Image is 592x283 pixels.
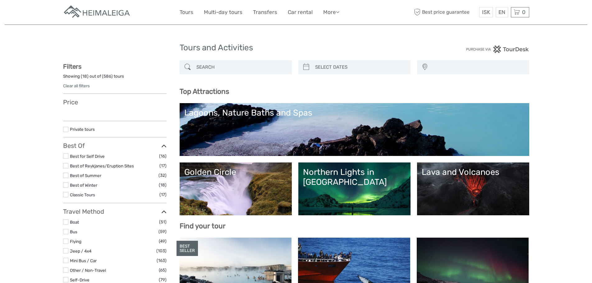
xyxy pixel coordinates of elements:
label: 586 [103,73,111,79]
a: Other / Non-Travel [70,268,106,273]
a: Mini Bus / Car [70,258,97,263]
b: Top Attractions [180,87,229,96]
a: Flying [70,239,81,244]
div: BEST SELLER [177,241,198,256]
div: Lava and Volcanoes [422,167,525,177]
span: Best price guarantee [413,7,478,17]
span: (17) [159,191,167,198]
div: Lagoons, Nature Baths and Spas [184,108,525,118]
a: Transfers [253,8,277,17]
span: (16) [159,153,167,160]
a: Best of Summer [70,173,101,178]
a: Bus [70,229,77,234]
a: Northern Lights in [GEOGRAPHIC_DATA] [303,167,406,211]
div: Golden Circle [184,167,287,177]
span: (65) [159,267,167,274]
a: Self-Drive [70,277,89,282]
a: Car rental [288,8,313,17]
a: Tours [180,8,193,17]
div: Northern Lights in [GEOGRAPHIC_DATA] [303,167,406,187]
input: SEARCH [194,62,289,73]
span: (103) [156,247,167,254]
a: Private tours [70,127,95,132]
span: 0 [521,9,526,15]
a: Clear all filters [63,83,90,88]
a: Golden Circle [184,167,287,211]
a: Best of Reykjanes/Eruption Sites [70,163,134,168]
span: ISK [482,9,490,15]
h3: Best Of [63,142,167,149]
a: Lava and Volcanoes [422,167,525,211]
div: EN [496,7,508,17]
span: (49) [159,238,167,245]
a: Best for Self Drive [70,154,105,159]
a: Lagoons, Nature Baths and Spas [184,108,525,151]
b: Find your tour [180,222,226,230]
span: (17) [159,162,167,169]
h3: Price [63,98,167,106]
label: 18 [82,73,87,79]
input: SELECT DATES [313,62,407,73]
div: Showing ( ) out of ( ) tours [63,73,167,83]
h3: Travel Method [63,208,167,215]
a: Classic Tours [70,192,95,197]
span: (59) [158,228,167,235]
span: (32) [158,172,167,179]
span: (18) [159,181,167,189]
a: Best of Winter [70,183,97,188]
img: Apartments in Reykjavik [63,5,131,20]
a: More [323,8,339,17]
h1: Tours and Activities [180,43,413,53]
a: Jeep / 4x4 [70,249,91,253]
span: (163) [157,257,167,264]
a: Multi-day tours [204,8,242,17]
span: (51) [159,218,167,226]
img: PurchaseViaTourDesk.png [466,45,529,53]
strong: Filters [63,63,81,70]
a: Boat [70,220,79,225]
